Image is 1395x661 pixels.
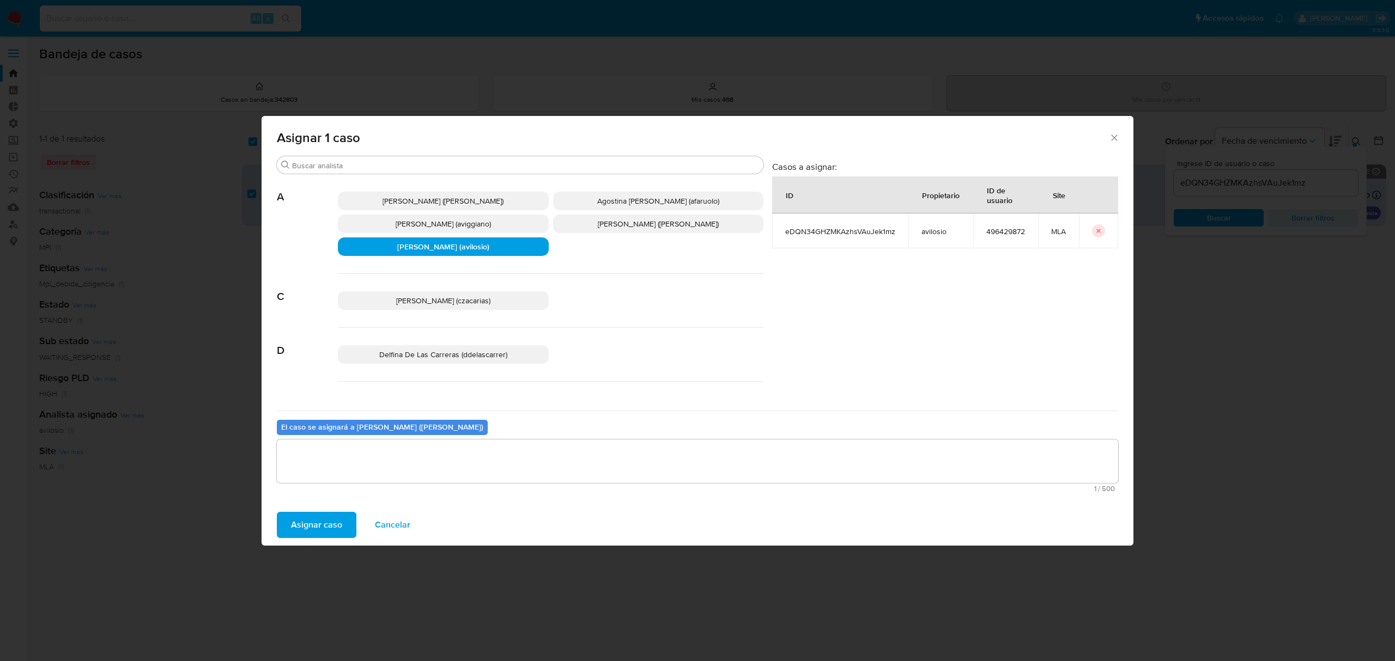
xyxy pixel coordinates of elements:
span: eDQN34GHZMKAzhsVAuJek1mz [785,227,895,236]
span: MLA [1051,227,1066,236]
input: Buscar analista [292,161,759,170]
div: [PERSON_NAME] (avilosio) [338,237,549,256]
div: [PERSON_NAME] (czacarias) [338,291,549,310]
div: [PERSON_NAME] ([PERSON_NAME]) [553,215,764,233]
button: Cancelar [361,512,424,538]
div: [PERSON_NAME] (aviggiano) [338,215,549,233]
span: Delfina De Las Carreras (ddelascarrer) [379,349,507,360]
div: assign-modal [262,116,1133,546]
span: Agostina [PERSON_NAME] (afaruolo) [597,195,719,206]
span: [PERSON_NAME] ([PERSON_NAME]) [598,218,719,229]
span: [PERSON_NAME] (avilosio) [397,241,489,252]
span: Cancelar [375,513,410,537]
span: [PERSON_NAME] ([PERSON_NAME]) [383,195,504,206]
span: Máximo 500 caracteres [280,485,1115,492]
span: A [277,174,338,204]
span: avilosio [921,227,960,236]
button: Asignar caso [277,512,356,538]
span: Asignar caso [291,513,342,537]
div: Site [1040,182,1078,208]
div: Delfina De Las Carreras (ddelascarrer) [338,345,549,364]
div: ID de usuario [974,177,1038,213]
button: Cerrar ventana [1109,132,1119,142]
span: [PERSON_NAME] (aviggiano) [396,218,491,229]
span: C [277,274,338,303]
div: Agostina [PERSON_NAME] (afaruolo) [553,192,764,210]
b: El caso se asignará a [PERSON_NAME] ([PERSON_NAME]) [281,421,483,432]
div: ID [773,182,806,208]
span: Asignar 1 caso [277,131,1109,144]
span: E [277,382,338,411]
span: 496429872 [986,227,1025,236]
div: Propietario [909,182,973,208]
div: [PERSON_NAME] ([PERSON_NAME]) [338,192,549,210]
h3: Casos a asignar: [772,161,1118,172]
button: icon-button [1092,224,1105,237]
button: Buscar [281,161,290,169]
span: [PERSON_NAME] (czacarias) [396,295,490,306]
span: D [277,328,338,357]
